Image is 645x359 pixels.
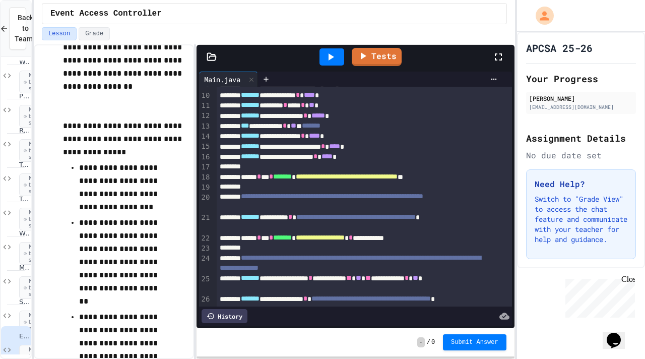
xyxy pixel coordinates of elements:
div: My Account [525,4,556,27]
button: Grade [79,27,110,40]
p: Switch to "Grade View" to access the chat feature and communicate with your teacher for help and ... [535,194,627,245]
span: No time set [19,242,49,265]
span: No time set [19,105,49,128]
span: Travel Route Debugger [19,195,29,204]
h2: Your Progress [526,72,636,86]
iframe: chat widget [603,319,635,349]
button: Back to Teams [9,7,26,50]
span: Back to Teams [15,13,36,44]
div: Main.java [199,74,245,85]
h2: Assignment Details [526,131,636,145]
div: 22 [199,233,212,244]
div: 20 [199,193,212,213]
span: No time set [19,139,49,162]
span: No time set [19,311,49,334]
div: 19 [199,183,212,193]
h3: Need Help? [535,178,627,190]
span: Warehouse Stock Calculator [19,58,29,67]
span: Submit Answer [451,338,498,346]
div: Chat with us now!Close [4,4,70,64]
span: Write your first program in [GEOGRAPHIC_DATA]. [19,229,29,238]
div: 12 [199,111,212,121]
button: Lesson [42,27,77,40]
span: Receipt Formatter [19,127,29,135]
div: 14 [199,132,212,142]
span: 0 [431,338,435,346]
h1: APCSA 25-26 [526,41,593,55]
div: 18 [199,172,212,183]
span: No time set [19,276,49,300]
div: 23 [199,244,212,254]
span: Event Access Controller [50,8,162,20]
div: 15 [199,142,212,152]
div: History [202,309,247,323]
button: Submit Answer [443,334,506,350]
iframe: chat widget [561,275,635,318]
div: 26 [199,294,212,315]
div: No due date set [526,149,636,161]
div: 24 [199,254,212,274]
div: 11 [199,101,212,111]
div: [EMAIL_ADDRESS][DOMAIN_NAME] [529,103,633,111]
span: No time set [19,71,49,94]
div: 10 [199,91,212,101]
span: Security Access System [19,298,29,307]
div: 25 [199,274,212,295]
span: Precision Calculator System [19,92,29,101]
div: Main.java [199,72,258,87]
div: 13 [199,122,212,132]
div: 16 [199,152,212,162]
div: 21 [199,213,212,233]
span: No time set [19,173,49,197]
span: - [417,337,425,347]
span: Team Stats Calculator [19,161,29,169]
a: Tests [352,48,402,66]
span: No time set [19,208,49,231]
div: [PERSON_NAME] [529,94,633,103]
div: 17 [199,162,212,172]
span: Method Practice [19,264,29,272]
span: Event Access Controller [19,332,29,341]
span: / [427,338,430,346]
